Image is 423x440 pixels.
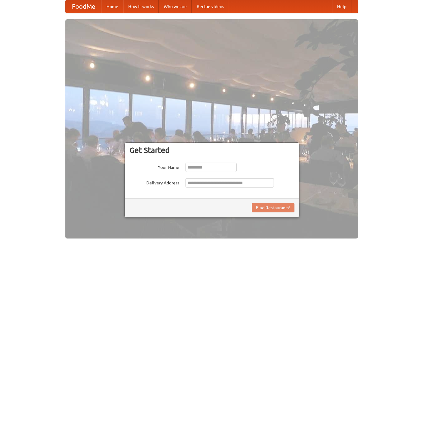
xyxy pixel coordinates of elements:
[192,0,229,13] a: Recipe videos
[66,0,101,13] a: FoodMe
[101,0,123,13] a: Home
[129,146,294,155] h3: Get Started
[129,178,179,186] label: Delivery Address
[252,203,294,212] button: Find Restaurants!
[123,0,159,13] a: How it works
[159,0,192,13] a: Who we are
[332,0,351,13] a: Help
[129,163,179,170] label: Your Name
